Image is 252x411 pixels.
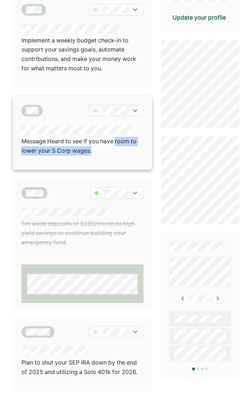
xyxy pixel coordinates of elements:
p: Plan to shut your SEP IRA down by the end of 2025 and utilizing a Solo 401k for 2026. [21,358,144,377]
div: Update your profile [172,13,226,22]
p: Set aside deposits of $200/month to high yield savings to continue building your emergency fund. [21,219,144,247]
p: Message Heard to see if you have room to lower your S Corp wages. [21,137,144,155]
p: Implement a weekly budget check-in to support your savings goals, automate contributions, and mak... [21,36,144,73]
img: right-arrow [180,296,186,301]
img: right-arrow [215,296,220,301]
